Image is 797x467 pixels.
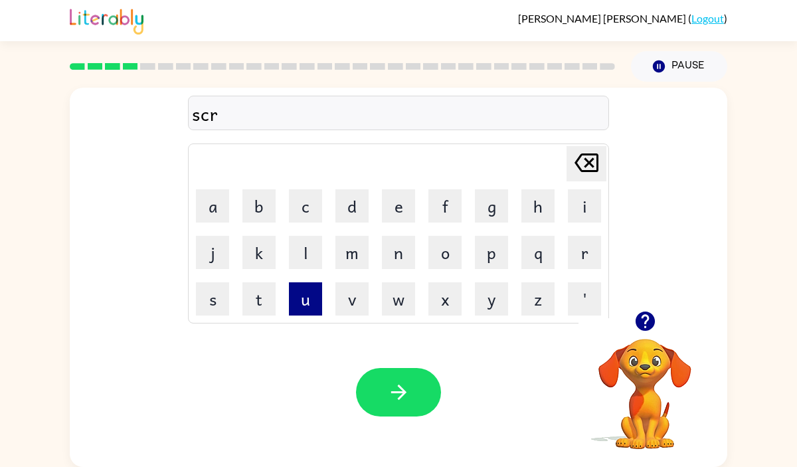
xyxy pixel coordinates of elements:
button: g [475,189,508,223]
button: c [289,189,322,223]
button: u [289,282,322,316]
button: z [521,282,555,316]
span: [PERSON_NAME] [PERSON_NAME] [518,12,688,25]
button: x [428,282,462,316]
button: s [196,282,229,316]
button: m [335,236,369,269]
button: q [521,236,555,269]
div: ( ) [518,12,727,25]
button: h [521,189,555,223]
button: w [382,282,415,316]
video: Your browser must support playing .mp4 files to use Literably. Please try using another browser. [578,318,711,451]
button: v [335,282,369,316]
button: f [428,189,462,223]
button: r [568,236,601,269]
img: Literably [70,5,143,35]
button: l [289,236,322,269]
button: y [475,282,508,316]
div: scr [192,100,605,128]
button: Pause [631,51,727,82]
button: b [242,189,276,223]
button: e [382,189,415,223]
button: j [196,236,229,269]
button: t [242,282,276,316]
button: p [475,236,508,269]
button: k [242,236,276,269]
button: a [196,189,229,223]
button: ' [568,282,601,316]
a: Logout [691,12,724,25]
button: i [568,189,601,223]
button: o [428,236,462,269]
button: n [382,236,415,269]
button: d [335,189,369,223]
